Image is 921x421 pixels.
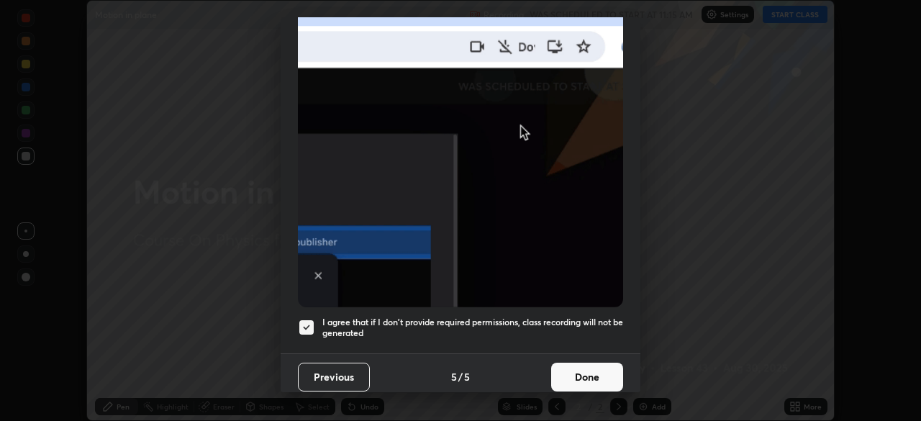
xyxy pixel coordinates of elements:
[551,363,623,391] button: Done
[458,369,463,384] h4: /
[451,369,457,384] h4: 5
[464,369,470,384] h4: 5
[298,363,370,391] button: Previous
[322,317,623,339] h5: I agree that if I don't provide required permissions, class recording will not be generated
